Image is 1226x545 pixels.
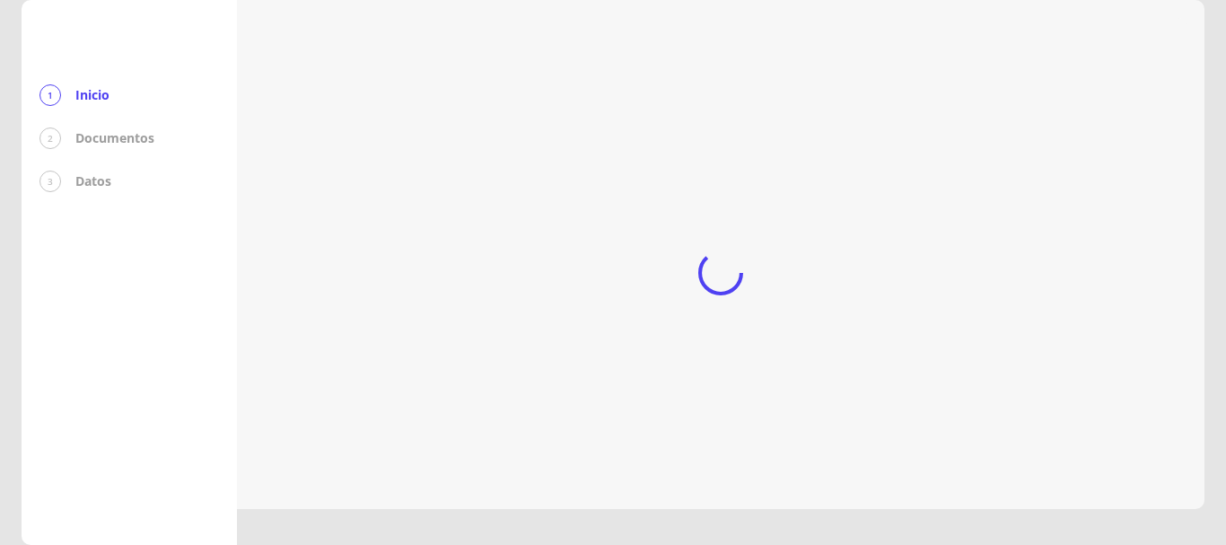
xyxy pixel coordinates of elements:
[39,127,61,149] div: 2
[39,171,61,192] div: 3
[39,84,61,106] div: 1
[75,86,109,104] p: Inicio
[75,172,111,190] p: Datos
[75,129,154,147] p: Documentos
